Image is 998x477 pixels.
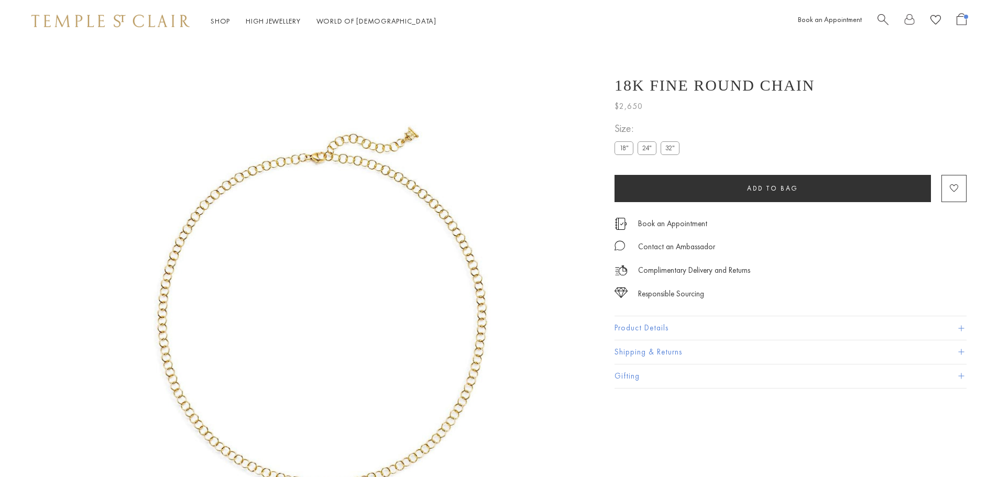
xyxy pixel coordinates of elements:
p: Complimentary Delivery and Returns [638,264,750,277]
h1: 18K Fine Round Chain [615,76,815,94]
a: ShopShop [211,16,230,26]
span: Size: [615,120,684,137]
img: icon_sourcing.svg [615,287,628,298]
img: icon_appointment.svg [615,218,627,230]
button: Gifting [615,364,967,388]
a: View Wishlist [930,13,941,29]
img: Temple St. Clair [31,15,190,27]
a: World of [DEMOGRAPHIC_DATA]World of [DEMOGRAPHIC_DATA] [316,16,436,26]
a: Search [878,13,889,29]
img: icon_delivery.svg [615,264,628,277]
a: Book an Appointment [638,218,707,229]
a: Open Shopping Bag [957,13,967,29]
a: Book an Appointment [798,15,862,24]
button: Shipping & Returns [615,340,967,364]
button: Product Details [615,316,967,340]
label: 18" [615,141,633,154]
a: High JewelleryHigh Jewellery [246,16,301,26]
div: Contact an Ambassador [638,240,715,253]
span: Add to bag [747,184,798,193]
label: 24" [638,141,656,154]
div: Responsible Sourcing [638,287,704,301]
nav: Main navigation [211,15,436,28]
span: $2,650 [615,99,643,113]
img: MessageIcon-01_2.svg [615,240,625,251]
button: Add to bag [615,175,931,202]
label: 32" [661,141,679,154]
